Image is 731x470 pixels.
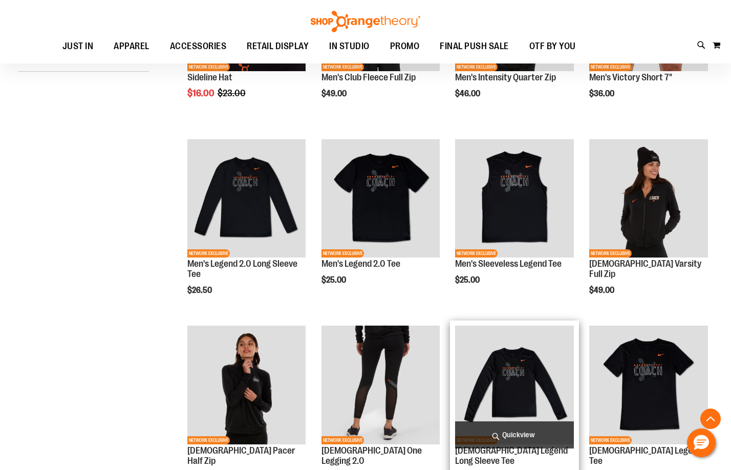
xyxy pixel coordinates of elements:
img: OTF Ladies Coach FA23 Legend SS Tee - Black primary image [589,326,708,444]
a: IN STUDIO [319,35,380,58]
img: OTF Ladies Coach FA23 Pacer Half Zip - Black primary image [187,326,306,444]
a: [DEMOGRAPHIC_DATA] One Legging 2.0 [321,445,422,466]
span: ACCESSORIES [170,35,227,58]
a: OTF BY YOU [519,35,586,58]
span: NETWORK EXCLUSIVE [589,249,632,258]
span: IN STUDIO [329,35,370,58]
span: NETWORK EXCLUSIVE [187,63,230,71]
div: product [182,134,311,321]
span: $25.00 [455,275,481,285]
a: OTF Mens Coach FA23 Legend Sleeveless Tee - Black primary imageNETWORK EXCLUSIVE [455,139,574,260]
img: OTF Ladies Coach FA23 One Legging 2.0 - Black primary image [321,326,440,444]
span: NETWORK EXCLUSIVE [321,249,364,258]
a: Sideline Hat [187,72,232,82]
span: PROMO [390,35,420,58]
a: OTF Ladies Coach FA23 Legend LS Tee - Black primary imageNETWORK EXCLUSIVE [455,326,574,446]
span: FINAL PUSH SALE [440,35,509,58]
span: NETWORK EXCLUSIVE [455,249,498,258]
a: OTF Ladies Coach FA23 Legend SS Tee - Black primary imageNETWORK EXCLUSIVE [589,326,708,446]
span: NETWORK EXCLUSIVE [187,436,230,444]
a: OTF Ladies Coach FA23 Varsity Full Zip - Black primary imageNETWORK EXCLUSIVE [589,139,708,260]
a: OTF Ladies Coach FA23 One Legging 2.0 - Black primary imageNETWORK EXCLUSIVE [321,326,440,446]
a: OTF Mens Coach FA23 Legend 2.0 SS Tee - Black primary imageNETWORK EXCLUSIVE [321,139,440,260]
img: Shop Orangetheory [309,11,422,32]
span: $23.00 [218,88,247,98]
a: Men's Victory Short 7" [589,72,672,82]
a: [DEMOGRAPHIC_DATA] Varsity Full Zip [589,259,701,279]
span: $46.00 [455,89,482,98]
span: NETWORK EXCLUSIVE [589,436,632,444]
a: [DEMOGRAPHIC_DATA] Pacer Half Zip [187,445,295,466]
span: JUST IN [62,35,94,58]
a: RETAIL DISPLAY [236,35,319,58]
span: $49.00 [589,286,616,295]
a: PROMO [380,35,430,58]
a: Men's Legend 2.0 Tee [321,259,400,269]
a: Men's Intensity Quarter Zip [455,72,556,82]
span: NETWORK EXCLUSIVE [321,63,364,71]
button: Hello, have a question? Let’s chat. [687,429,716,457]
span: RETAIL DISPLAY [247,35,309,58]
a: APPAREL [103,35,160,58]
a: FINAL PUSH SALE [429,35,519,58]
div: product [450,134,579,311]
div: product [584,134,713,321]
span: NETWORK EXCLUSIVE [321,436,364,444]
span: NETWORK EXCLUSIVE [187,249,230,258]
span: $16.00 [187,88,216,98]
a: Men's Legend 2.0 Long Sleeve Tee [187,259,297,279]
span: NETWORK EXCLUSIVE [589,63,632,71]
span: NETWORK EXCLUSIVE [455,63,498,71]
a: OTF Mens Coach FA23 Legend 2.0 LS Tee - Black primary imageNETWORK EXCLUSIVE [187,139,306,260]
img: OTF Ladies Coach FA23 Varsity Full Zip - Black primary image [589,139,708,258]
span: $49.00 [321,89,348,98]
span: OTF BY YOU [529,35,576,58]
img: OTF Mens Coach FA23 Legend 2.0 SS Tee - Black primary image [321,139,440,258]
a: Men's Club Fleece Full Zip [321,72,416,82]
a: OTF Ladies Coach FA23 Pacer Half Zip - Black primary imageNETWORK EXCLUSIVE [187,326,306,446]
a: [DEMOGRAPHIC_DATA] Legend Tee [589,445,702,466]
span: $26.50 [187,286,213,295]
a: [DEMOGRAPHIC_DATA] Legend Long Sleeve Tee [455,445,568,466]
div: product [316,134,445,311]
img: OTF Ladies Coach FA23 Legend LS Tee - Black primary image [455,326,574,444]
a: Quickview [455,421,574,448]
span: $36.00 [589,89,616,98]
img: OTF Mens Coach FA23 Legend 2.0 LS Tee - Black primary image [187,139,306,258]
span: APPAREL [114,35,149,58]
a: ACCESSORIES [160,35,237,58]
a: JUST IN [52,35,104,58]
a: Men's Sleeveless Legend Tee [455,259,562,269]
button: Back To Top [700,409,721,429]
img: OTF Mens Coach FA23 Legend Sleeveless Tee - Black primary image [455,139,574,258]
span: $25.00 [321,275,348,285]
